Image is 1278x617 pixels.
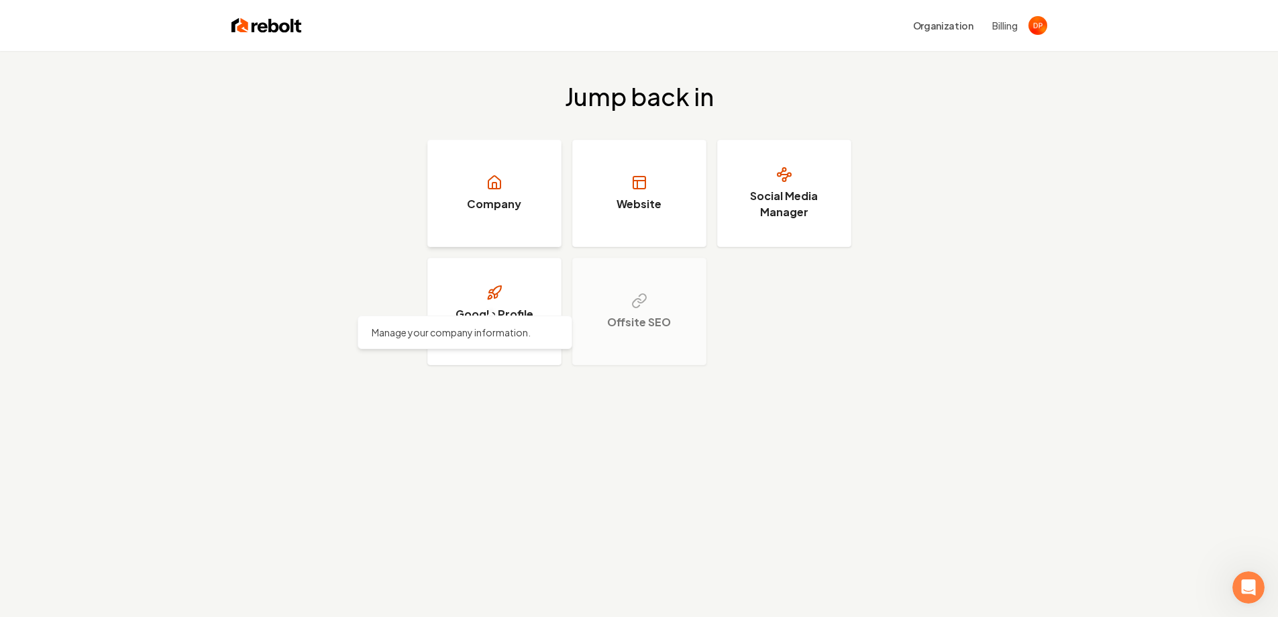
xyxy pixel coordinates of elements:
[572,140,706,247] a: Website
[717,140,851,247] a: Social Media Manager
[1028,16,1047,35] button: Open user button
[1232,571,1265,604] iframe: Intercom live chat
[444,306,545,338] h3: Google Profile Optimizer
[467,196,521,212] h3: Company
[565,83,714,110] h2: Jump back in
[617,196,661,212] h3: Website
[734,188,835,220] h3: Social Media Manager
[992,19,1018,32] button: Billing
[231,16,302,35] img: Rebolt Logo
[607,314,671,330] h3: Offsite SEO
[372,326,558,339] p: Manage your company information.
[905,13,981,38] button: Organization
[427,258,562,365] a: Google Profile Optimizer
[1028,16,1047,35] img: Doug Payne
[427,140,562,247] a: Company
